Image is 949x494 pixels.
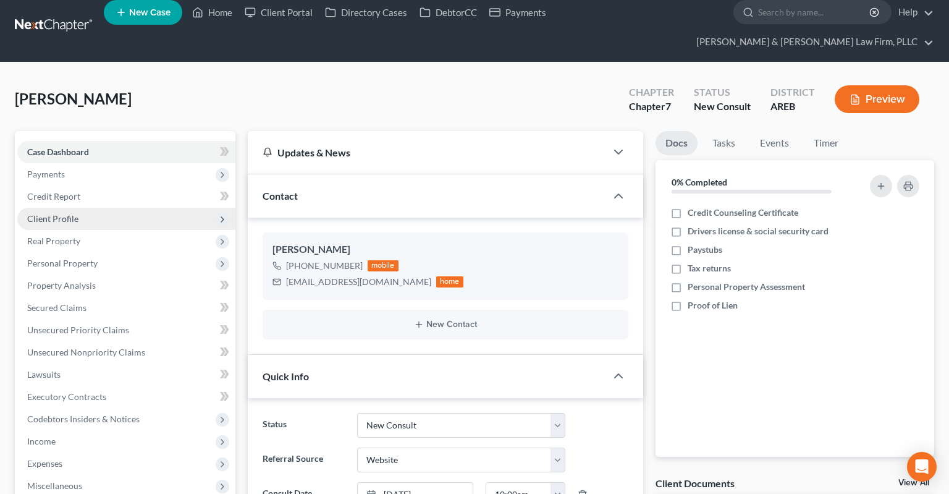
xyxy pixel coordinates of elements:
span: [PERSON_NAME] [15,90,132,108]
a: Secured Claims [17,297,235,319]
div: Chapter [629,100,674,114]
span: Quick Info [263,370,309,382]
div: New Consult [694,100,751,114]
a: Unsecured Nonpriority Claims [17,341,235,364]
a: Client Portal [238,1,319,23]
a: Directory Cases [319,1,413,23]
div: [PERSON_NAME] [272,242,618,257]
a: View All [898,479,929,487]
button: New Contact [272,320,618,330]
a: Events [750,131,799,155]
span: 7 [665,100,671,112]
a: Timer [804,131,848,155]
div: Updates & News [263,146,591,159]
span: Unsecured Nonpriority Claims [27,347,145,357]
a: Tasks [702,131,745,155]
span: Payments [27,169,65,179]
span: Real Property [27,236,80,246]
span: Executory Contracts [27,391,106,402]
span: Drivers license & social security card [688,225,829,237]
div: [PHONE_NUMBER] [286,260,363,272]
span: Credit Counseling Certificate [688,207,798,219]
label: Status [256,413,351,438]
span: Expenses [27,458,62,469]
a: Lawsuits [17,364,235,386]
span: Client Profile [27,213,78,224]
label: Referral Source [256,448,351,472]
span: Proof of Lien [688,299,738,312]
div: home [436,276,463,287]
a: Credit Report [17,185,235,208]
a: [PERSON_NAME] & [PERSON_NAME] Law Firm, PLLC [690,31,934,53]
span: Miscellaneous [27,480,82,491]
a: Executory Contracts [17,386,235,408]
span: Contact [263,190,298,202]
span: Paystubs [688,244,722,256]
div: Status [694,85,751,100]
span: Case Dashboard [27,147,89,157]
a: Unsecured Priority Claims [17,319,235,341]
div: Open Intercom Messenger [907,452,937,482]
span: Personal Property [27,258,98,268]
a: Property Analysis [17,275,235,297]
a: Payments [483,1,552,23]
a: Help [892,1,934,23]
span: Credit Report [27,191,80,202]
div: Client Documents [656,477,735,490]
span: Property Analysis [27,280,96,291]
strong: 0% Completed [672,177,727,187]
div: District [770,85,815,100]
span: Codebtors Insiders & Notices [27,414,140,424]
div: AREB [770,100,815,114]
span: Unsecured Priority Claims [27,325,129,335]
a: Home [186,1,238,23]
a: DebtorCC [413,1,483,23]
div: [EMAIL_ADDRESS][DOMAIN_NAME] [286,276,431,288]
span: New Case [129,8,171,17]
div: Chapter [629,85,674,100]
span: Tax returns [688,262,731,275]
a: Docs [656,131,698,155]
span: Income [27,436,56,446]
button: Preview [835,85,919,113]
span: Personal Property Assessment [688,281,805,293]
span: Lawsuits [27,369,61,380]
a: Case Dashboard [17,141,235,163]
div: mobile [368,260,399,271]
span: Secured Claims [27,302,86,313]
input: Search by name... [758,1,871,23]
